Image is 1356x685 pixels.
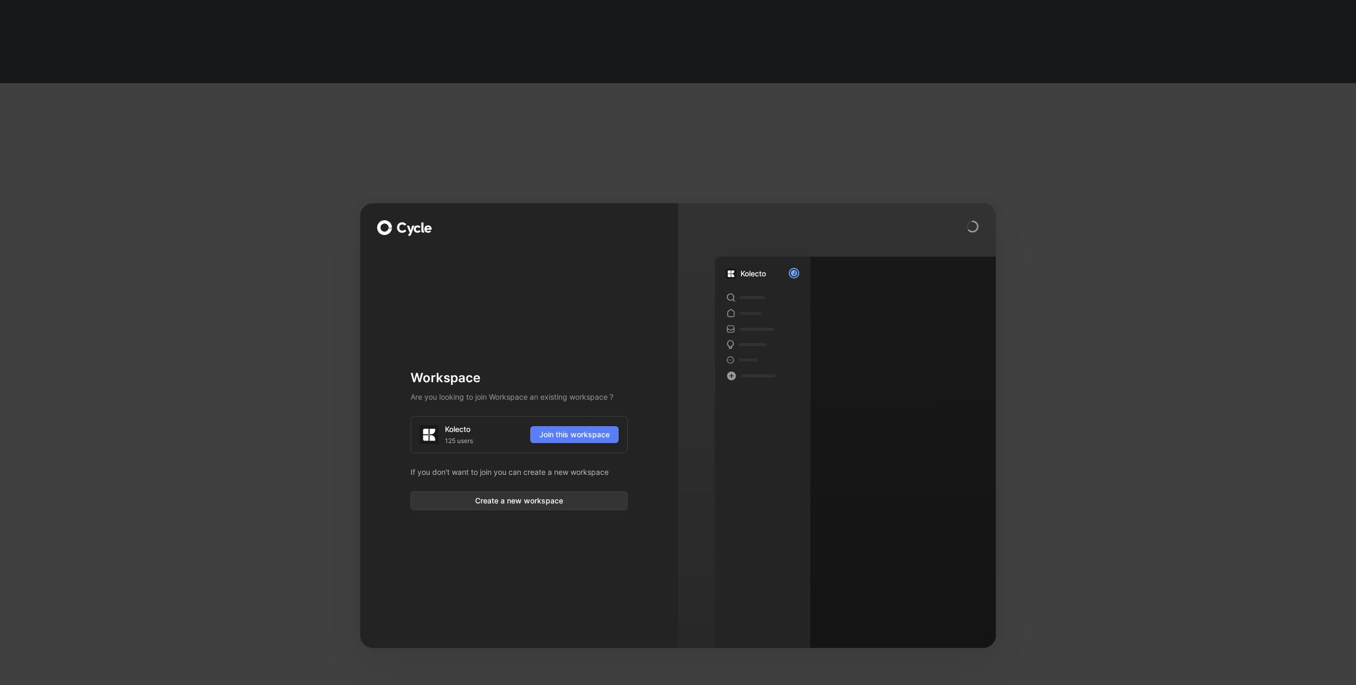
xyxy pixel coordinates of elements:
[411,466,628,479] p: If you don't want to join you can create a new workspace
[741,267,766,280] div: Kolecto
[411,391,628,403] h2: Are you looking to join Workspace an existing workspace ?
[420,425,439,444] img: logo
[420,494,619,507] span: Create a new workspace
[411,491,628,510] button: Create a new workspace
[790,269,798,277] div: J
[411,369,628,386] h1: Workspace
[726,268,736,279] img: 6f152f61-9afc-4e58-833f-ad56754f2238.png
[445,423,470,436] div: Kolecto
[530,426,619,443] button: Join this workspace
[445,436,473,446] span: 125 users
[539,428,610,441] span: Join this workspace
